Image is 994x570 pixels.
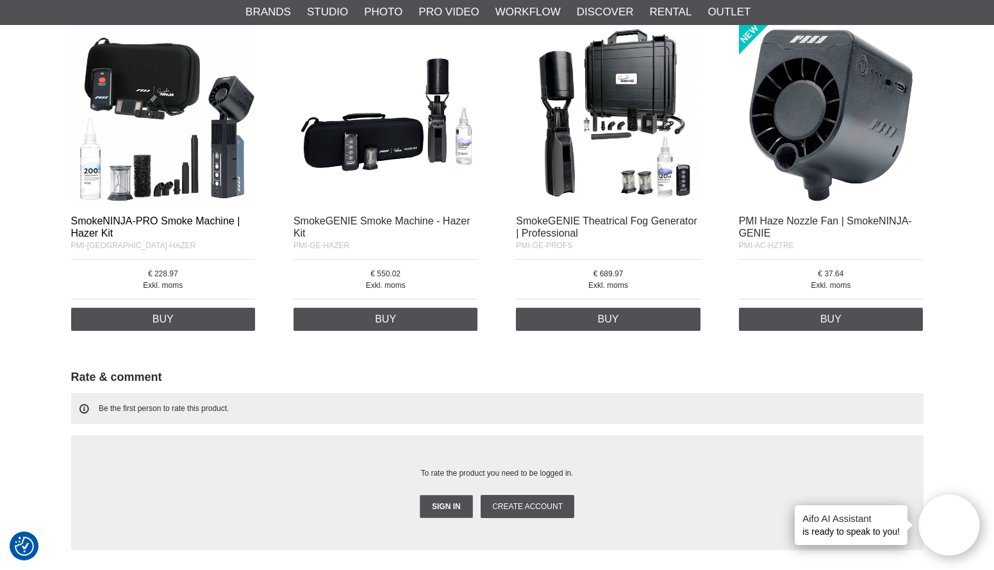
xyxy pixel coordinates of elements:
a: Pro Video [418,4,479,21]
img: SmokeNINJA-PRO Smoke Machine | Hazer Kit [71,23,256,208]
span: 37.64 [739,268,924,280]
img: Revisit consent button [15,537,34,556]
a: Buy [71,308,256,331]
a: Sign in [420,495,473,518]
div: is ready to speak to you! [795,505,907,545]
a: Workflow [495,4,561,21]
span: PMI-[GEOGRAPHIC_DATA]-HAZER [71,241,196,250]
a: Buy [516,308,700,331]
span: PMI-GE-PROFS [516,241,572,250]
span: 228.97 [71,268,256,280]
a: Photo [364,4,402,21]
span: PMI-GE-HAZER [294,241,349,250]
a: Buy [294,308,478,331]
a: Brands [245,4,291,21]
a: Outlet [708,4,750,21]
button: Consent Preferences [15,535,34,558]
img: SmokeGENIE Smoke Machine - Hazer Kit [294,23,478,208]
span: 689.97 [516,268,700,280]
a: SmokeGENIE Theatrical Fog Generator | Professional [516,215,697,239]
a: SmokeNINJA-PRO Smoke Machine | Hazer Kit [71,215,240,239]
span: PMI-AC-HZTRE [739,241,794,250]
h4: Aifo AI Assistant [802,512,900,525]
a: Rental [650,4,692,21]
a: Buy [739,308,924,331]
img: SmokeGENIE Theatrical Fog Generator | Professional [516,23,700,208]
span: Be the first person to rate this product. [99,404,229,413]
span: To rate the product you need to be logged in. [420,469,573,478]
span: Exkl. moms [294,280,478,291]
a: SmokeGENIE Smoke Machine - Hazer Kit [294,215,470,239]
span: 550.02 [294,268,478,280]
span: Exkl. moms [71,280,256,291]
span: Exkl. moms [739,280,924,291]
a: Studio [307,4,348,21]
span: Exkl. moms [516,280,700,291]
h2: Rate & comment [71,369,924,385]
a: PMI Haze Nozzle Fan | SmokeNINJA-GENIE [739,215,912,239]
a: Create account [481,495,574,518]
a: Discover [577,4,634,21]
img: PMI Haze Nozzle Fan | SmokeNINJA-GENIE [739,23,924,208]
